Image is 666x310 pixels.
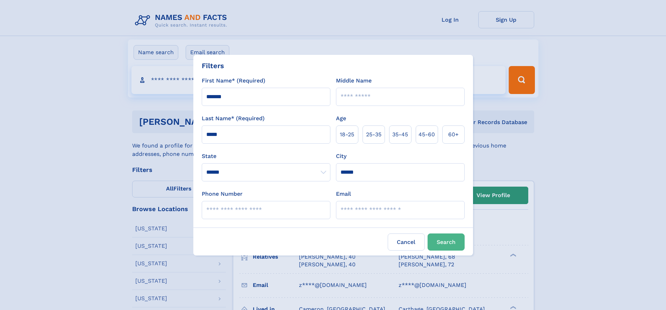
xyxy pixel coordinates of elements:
[392,130,408,139] span: 35‑45
[202,77,265,85] label: First Name* (Required)
[202,190,243,198] label: Phone Number
[202,114,265,123] label: Last Name* (Required)
[418,130,435,139] span: 45‑60
[388,233,425,251] label: Cancel
[202,60,224,71] div: Filters
[428,233,465,251] button: Search
[336,77,372,85] label: Middle Name
[366,130,381,139] span: 25‑35
[336,114,346,123] label: Age
[340,130,354,139] span: 18‑25
[202,152,330,160] label: State
[336,152,346,160] label: City
[336,190,351,198] label: Email
[448,130,459,139] span: 60+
